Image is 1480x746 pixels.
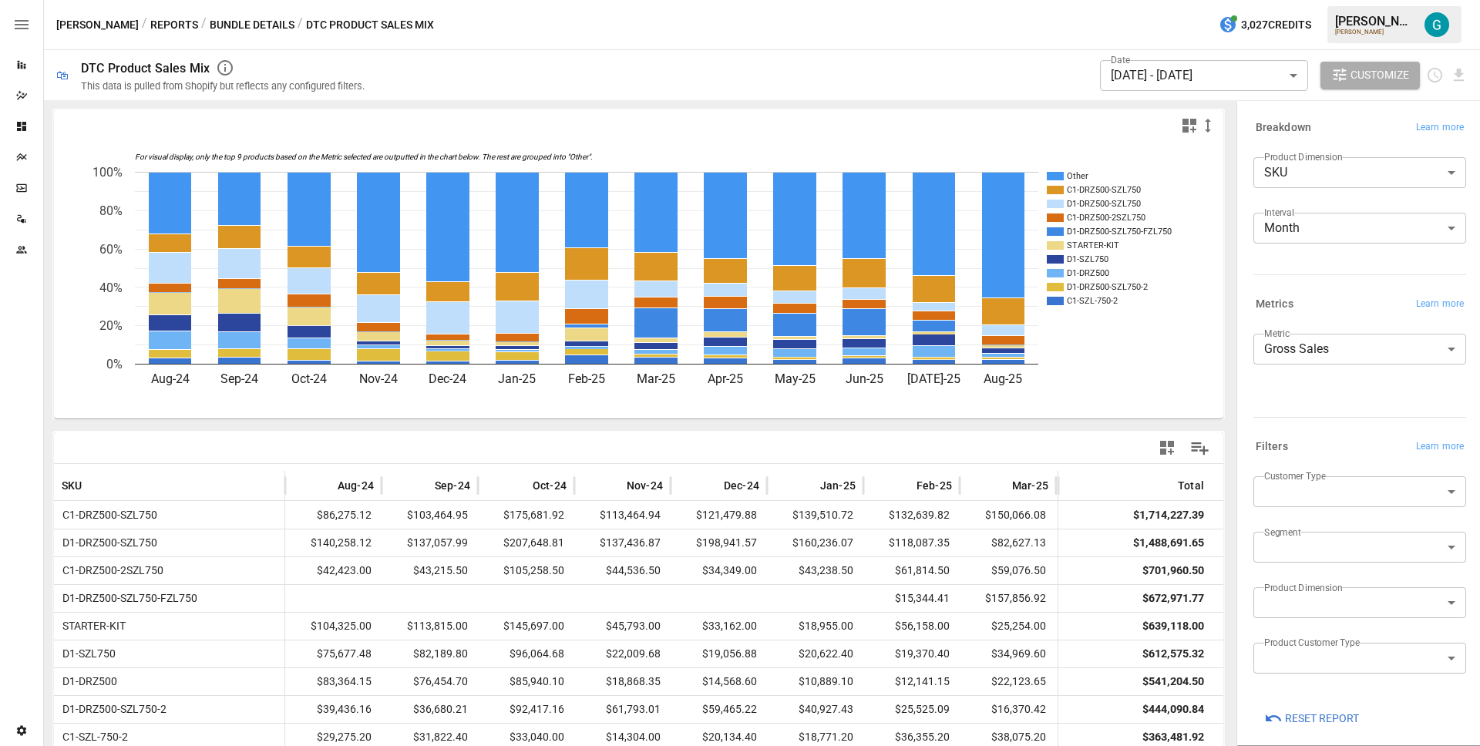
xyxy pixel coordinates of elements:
[54,141,1212,418] svg: A chart.
[582,668,663,695] span: $18,868.35
[775,529,856,556] span: $160,236.07
[967,696,1048,723] span: $16,370.42
[56,703,166,715] span: D1-DRZ500-SZL750-2
[582,613,663,640] span: $45,793.00
[99,281,123,295] text: 40%
[582,502,663,529] span: $113,464.94
[99,318,123,333] text: 20%
[1067,199,1141,209] text: D1-DRZ500-SZL750
[1178,479,1204,492] div: Total
[820,478,856,493] span: Jan-25
[1424,12,1449,37] div: Gavin Acres
[389,613,470,640] span: $113,815.00
[871,502,952,529] span: $132,639.82
[917,478,952,493] span: Feb-25
[871,529,952,556] span: $118,087.35
[678,502,759,529] span: $121,479.88
[1142,557,1204,584] div: $701,960.50
[627,478,663,493] span: Nov-24
[1133,529,1204,556] div: $1,488,691.65
[151,371,190,386] text: Aug-24
[1067,227,1172,237] text: D1-DRZ500-SZL750-FZL750
[1264,150,1342,163] label: Product Dimension
[1142,668,1204,695] div: $541,204.50
[604,475,625,496] button: Sort
[1285,709,1359,728] span: Reset Report
[1253,334,1466,365] div: Gross Sales
[389,668,470,695] span: $76,454.70
[486,613,567,640] span: $145,697.00
[1012,478,1048,493] span: Mar-25
[1241,15,1311,35] span: 3,027 Credits
[498,371,536,386] text: Jan-25
[678,640,759,667] span: $19,056.88
[871,613,952,640] span: $56,158.00
[314,475,336,496] button: Sort
[701,475,722,496] button: Sort
[871,696,952,723] span: $25,525.09
[582,640,663,667] span: $22,009.68
[56,68,69,82] div: 🛍
[1264,526,1300,539] label: Segment
[1256,439,1288,455] h6: Filters
[907,371,960,386] text: [DATE]-25
[1142,696,1204,723] div: $444,090.84
[56,15,139,35] button: [PERSON_NAME]
[486,502,567,529] span: $175,681.92
[486,668,567,695] span: $85,940.10
[1067,185,1141,195] text: C1-DRZ500-SZL750
[1142,613,1204,640] div: $639,118.00
[1111,53,1130,66] label: Date
[1426,66,1444,84] button: Schedule report
[1067,268,1109,278] text: D1-DRZ500
[1142,640,1204,667] div: $612,575.32
[220,371,258,386] text: Sep-24
[486,557,567,584] span: $105,258.50
[293,668,374,695] span: $83,364.15
[293,529,374,556] span: $140,258.12
[210,15,294,35] button: Bundle Details
[724,478,759,493] span: Dec-24
[871,585,952,612] span: $15,344.41
[1067,171,1088,181] text: Other
[967,613,1048,640] span: $25,254.00
[678,696,759,723] span: $59,465.22
[99,203,123,218] text: 80%
[775,696,856,723] span: $40,927.43
[201,15,207,35] div: /
[1253,213,1466,244] div: Month
[56,592,197,604] span: D1-DRZ500-SZL750-FZL750
[429,371,466,386] text: Dec-24
[1067,240,1119,250] text: STARTER-KIT
[435,478,470,493] span: Sep-24
[1335,14,1415,29] div: [PERSON_NAME]
[389,502,470,529] span: $103,464.95
[293,502,374,529] span: $86,275.12
[967,502,1048,529] span: $150,066.08
[293,613,374,640] span: $104,325.00
[389,529,470,556] span: $137,057.99
[412,475,433,496] button: Sort
[708,371,743,386] text: Apr-25
[989,475,1011,496] button: Sort
[81,61,210,76] div: DTC Product Sales Mix
[1350,66,1409,85] span: Customize
[1213,11,1317,39] button: 3,027Credits
[84,475,106,496] button: Sort
[1264,581,1342,594] label: Product Dimension
[1133,502,1204,529] div: $1,714,227.39
[846,371,883,386] text: Jun-25
[142,15,147,35] div: /
[135,153,593,162] text: For visual display, only the top 9 products based on the Metric selected are outputted in the cha...
[893,475,915,496] button: Sort
[1256,119,1311,136] h6: Breakdown
[99,242,123,257] text: 60%
[984,371,1022,386] text: Aug-25
[1256,296,1293,313] h6: Metrics
[1335,29,1415,35] div: [PERSON_NAME]
[967,529,1048,556] span: $82,627.13
[871,640,952,667] span: $19,370.40
[62,478,82,493] span: SKU
[92,165,123,180] text: 100%
[486,696,567,723] span: $92,417.16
